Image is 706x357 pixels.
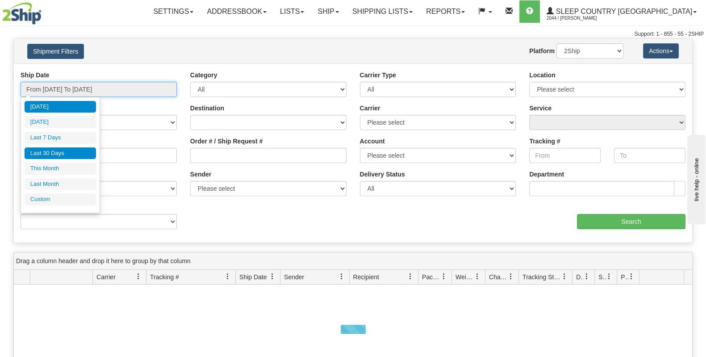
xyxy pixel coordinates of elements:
button: Actions [643,43,679,59]
div: Support: 1 - 855 - 55 - 2SHIP [2,30,704,38]
span: Tracking Status [522,273,561,281]
a: Tracking Status filter column settings [557,269,572,284]
img: logo2044.jpg [2,2,42,25]
label: Delivery Status [360,170,405,179]
label: Platform [529,46,555,55]
a: Charge filter column settings [503,269,518,284]
label: Account [360,137,385,146]
li: This Month [25,163,96,175]
label: Tracking # [529,137,560,146]
li: Last 7 Days [25,132,96,144]
span: Delivery Status [576,273,584,281]
a: Sleep Country [GEOGRAPHIC_DATA] 2044 / [PERSON_NAME] [540,0,703,23]
li: Custom [25,193,96,206]
span: Tracking # [150,273,179,281]
iframe: chat widget [685,133,705,224]
a: Settings [146,0,200,23]
label: Location [529,71,555,80]
a: Recipient filter column settings [403,269,418,284]
label: Sender [190,170,211,179]
span: Weight [455,273,474,281]
a: Packages filter column settings [436,269,451,284]
span: Sender [284,273,304,281]
button: Shipment Filters [27,44,84,59]
a: Lists [273,0,311,23]
a: Carrier filter column settings [131,269,146,284]
span: Shipment Issues [598,273,606,281]
span: Carrier [96,273,116,281]
a: Weight filter column settings [470,269,485,284]
label: Carrier Type [360,71,396,80]
label: Department [529,170,564,179]
input: Search [577,214,685,229]
label: Destination [190,104,224,113]
label: Service [529,104,551,113]
input: To [614,148,685,163]
li: [DATE] [25,116,96,128]
li: Last Month [25,178,96,190]
a: Ship [311,0,345,23]
a: Ship Date filter column settings [265,269,280,284]
label: Category [190,71,217,80]
label: Ship Date [21,71,50,80]
span: Sleep Country [GEOGRAPHIC_DATA] [554,8,692,15]
a: Shipping lists [346,0,419,23]
a: Reports [419,0,472,23]
span: Ship Date [239,273,267,281]
li: [DATE] [25,101,96,113]
li: Last 30 Days [25,147,96,160]
span: 2044 / [PERSON_NAME] [547,14,614,23]
span: Recipient [353,273,379,281]
a: Sender filter column settings [334,269,349,284]
input: From [529,148,601,163]
div: grid grouping header [14,252,692,270]
a: Tracking # filter column settings [220,269,235,284]
a: Pickup Status filter column settings [624,269,639,284]
div: live help - online [7,8,83,14]
span: Pickup Status [621,273,628,281]
span: Packages [422,273,441,281]
span: Charge [489,273,508,281]
label: Order # / Ship Request # [190,137,263,146]
a: Addressbook [200,0,273,23]
a: Delivery Status filter column settings [579,269,594,284]
a: Shipment Issues filter column settings [602,269,617,284]
label: Carrier [360,104,380,113]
